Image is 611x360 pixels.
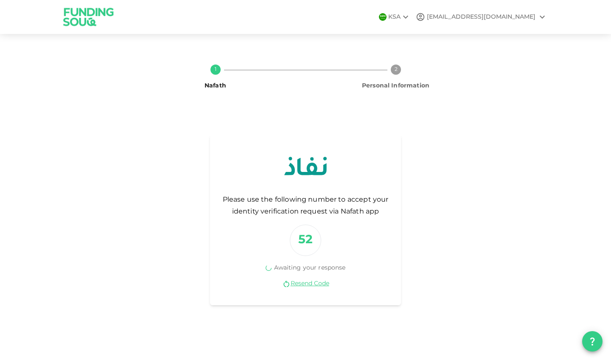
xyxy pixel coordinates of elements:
[291,280,329,288] a: Resend Code
[388,12,411,22] div: KSA
[284,145,327,187] img: nafathlogo
[220,194,391,218] span: Please use the following number to accept your identity verification request via Nafath app
[362,83,429,89] span: Personal Information
[379,13,387,21] img: flag-sa.b9a346574cdc8950dd34b50780441f57.svg
[582,331,603,352] button: question
[274,265,346,271] span: Awaiting your response
[427,13,535,22] div: [EMAIL_ADDRESS][DOMAIN_NAME]
[394,67,397,72] text: 2
[205,83,226,89] span: Nafath
[215,67,216,72] text: 1
[298,234,313,246] span: 52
